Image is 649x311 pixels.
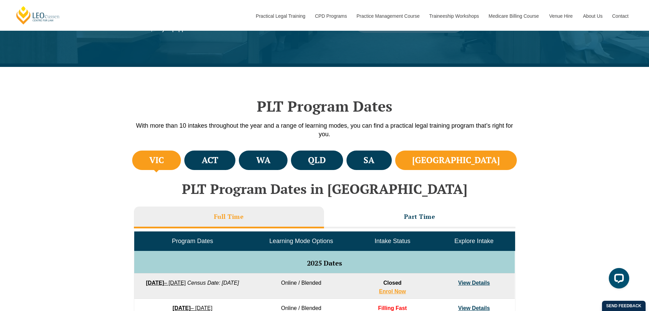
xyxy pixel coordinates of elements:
[15,5,61,25] a: [PERSON_NAME] Centre for Law
[378,305,407,311] span: Filling Fast
[454,238,494,244] span: Explore Intake
[251,273,352,299] td: Online / Blended
[364,155,374,166] h4: SA
[130,181,519,196] h2: PLT Program Dates in [GEOGRAPHIC_DATA]
[130,98,519,115] h2: PLT Program Dates
[146,280,164,286] strong: [DATE]
[269,238,333,244] span: Learning Mode Options
[308,155,326,166] h4: QLD
[146,280,186,286] a: [DATE]– [DATE]
[187,280,239,286] em: Census Date: [DATE]
[251,1,310,31] a: Practical Legal Training
[172,238,213,244] span: Program Dates
[603,265,632,294] iframe: LiveChat chat widget
[578,1,607,31] a: About Us
[383,280,401,286] span: Closed
[379,288,406,294] a: Enrol Now
[404,213,435,221] h3: Part Time
[130,122,519,139] p: With more than 10 intakes throughout the year and a range of learning modes, you can find a pract...
[374,238,410,244] span: Intake Status
[214,213,244,221] h3: Full Time
[310,1,351,31] a: CPD Programs
[202,155,218,166] h4: ACT
[458,305,490,311] a: View Details
[307,258,342,268] span: 2025 Dates
[424,1,483,31] a: Traineeship Workshops
[412,155,500,166] h4: [GEOGRAPHIC_DATA]
[544,1,578,31] a: Venue Hire
[256,155,271,166] h4: WA
[352,1,424,31] a: Practice Management Course
[458,280,490,286] a: View Details
[607,1,634,31] a: Contact
[149,155,164,166] h4: VIC
[483,1,544,31] a: Medicare Billing Course
[173,305,191,311] strong: [DATE]
[173,305,213,311] a: [DATE]– [DATE]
